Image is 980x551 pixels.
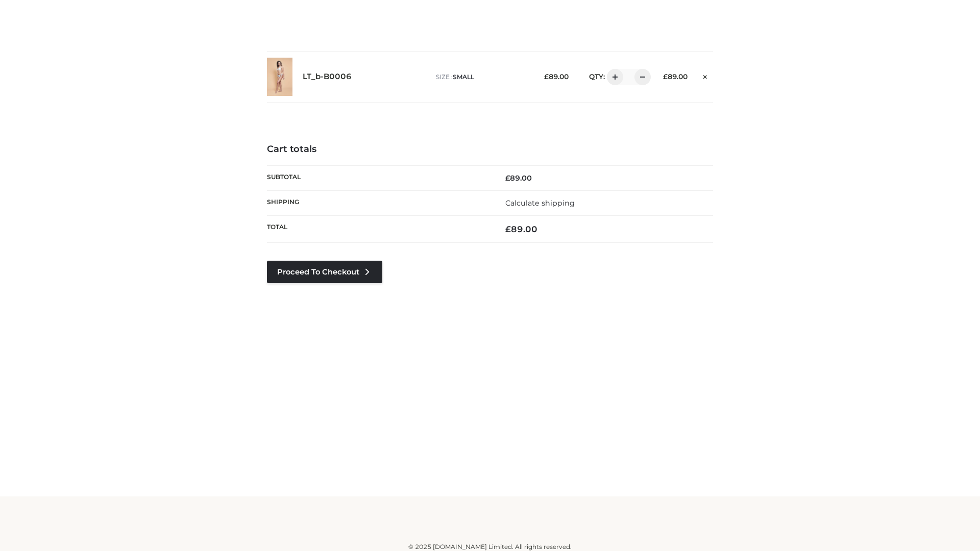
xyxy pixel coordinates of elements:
div: QTY: [579,69,647,85]
th: Shipping [267,190,490,215]
h4: Cart totals [267,144,713,155]
a: Proceed to Checkout [267,261,382,283]
th: Subtotal [267,165,490,190]
p: size : [436,72,528,82]
bdi: 89.00 [663,72,688,81]
span: SMALL [453,73,474,81]
bdi: 89.00 [544,72,569,81]
span: £ [544,72,549,81]
span: £ [663,72,668,81]
bdi: 89.00 [505,224,537,234]
span: £ [505,173,510,183]
a: Remove this item [698,69,713,82]
a: Calculate shipping [505,198,575,208]
span: £ [505,224,511,234]
a: LT_b-B0006 [303,72,352,82]
bdi: 89.00 [505,173,532,183]
th: Total [267,216,490,243]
